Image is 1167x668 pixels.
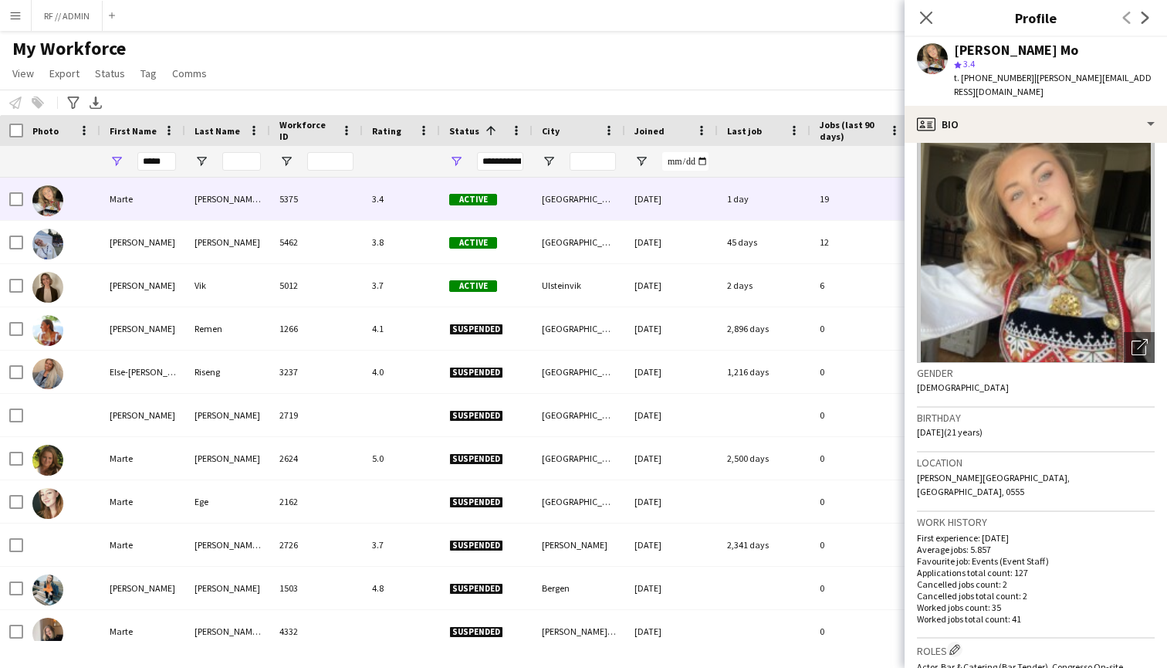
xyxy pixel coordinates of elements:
[625,264,718,307] div: [DATE]
[810,178,911,220] div: 19
[625,178,718,220] div: [DATE]
[100,221,185,263] div: [PERSON_NAME]
[100,307,185,350] div: [PERSON_NAME]
[810,437,911,480] div: 0
[449,497,503,508] span: Suspended
[917,642,1155,658] h3: Roles
[727,125,762,137] span: Last job
[270,178,363,220] div: 5375
[32,618,63,649] img: Marte Enberg Dahl
[32,229,63,259] img: Marte Sofie Rossavik
[662,152,709,171] input: Joined Filter Input
[270,221,363,263] div: 5462
[533,437,625,480] div: [GEOGRAPHIC_DATA]
[110,154,123,168] button: Open Filter Menu
[100,567,185,609] div: [PERSON_NAME]
[270,307,363,350] div: 1266
[718,264,810,307] div: 2 days
[718,351,810,393] div: 1,216 days
[100,264,185,307] div: [PERSON_NAME]
[185,307,270,350] div: Remen
[625,567,718,609] div: [DATE]
[185,178,270,220] div: [PERSON_NAME] Mo
[270,437,363,480] div: 2624
[533,178,625,220] div: [GEOGRAPHIC_DATA]
[810,610,911,653] div: 0
[372,125,401,137] span: Rating
[32,185,63,216] img: Marte Jensen Mo
[270,524,363,566] div: 2726
[917,590,1155,602] p: Cancelled jobs total count: 2
[542,154,556,168] button: Open Filter Menu
[625,307,718,350] div: [DATE]
[185,221,270,263] div: [PERSON_NAME]
[363,178,440,220] div: 3.4
[32,272,63,303] img: Marte Aarsand Vik
[222,152,261,171] input: Last Name Filter Input
[634,125,665,137] span: Joined
[279,119,335,142] span: Workforce ID
[12,66,34,80] span: View
[185,351,270,393] div: Riseng
[917,366,1155,380] h3: Gender
[820,119,883,142] span: Jobs (last 90 days)
[449,583,503,595] span: Suspended
[100,437,185,480] div: Marte
[917,411,1155,425] h3: Birthday
[917,426,983,438] span: [DATE] (21 years)
[905,106,1167,143] div: Bio
[32,575,63,605] img: Marte Elise Hemmingsen
[185,567,270,609] div: [PERSON_NAME]
[363,351,440,393] div: 4.0
[570,152,616,171] input: City Filter Input
[449,410,503,422] span: Suspended
[533,610,625,653] div: [PERSON_NAME] i [GEOGRAPHIC_DATA]
[449,125,479,137] span: Status
[810,264,911,307] div: 6
[172,66,207,80] span: Comms
[810,567,911,609] div: 0
[917,602,1155,613] p: Worked jobs count: 35
[634,154,648,168] button: Open Filter Menu
[625,351,718,393] div: [DATE]
[194,125,240,137] span: Last Name
[718,178,810,220] div: 1 day
[533,524,625,566] div: [PERSON_NAME]
[185,394,270,436] div: [PERSON_NAME]
[185,610,270,653] div: [PERSON_NAME] [PERSON_NAME]
[32,315,63,346] img: Else Marte Thue Remen
[917,381,1009,393] span: [DEMOGRAPHIC_DATA]
[718,437,810,480] div: 2,500 days
[32,125,59,137] span: Photo
[449,280,497,292] span: Active
[363,307,440,350] div: 4.1
[963,58,975,70] span: 3.4
[810,221,911,263] div: 12
[810,524,911,566] div: 0
[954,72,1152,97] span: | [PERSON_NAME][EMAIL_ADDRESS][DOMAIN_NAME]
[95,66,125,80] span: Status
[86,93,105,112] app-action-btn: Export XLSX
[917,532,1155,544] p: First experience: [DATE]
[954,72,1034,83] span: t. [PHONE_NUMBER]
[270,264,363,307] div: 5012
[625,480,718,523] div: [DATE]
[100,394,185,436] div: [PERSON_NAME]
[6,63,40,83] a: View
[185,437,270,480] div: [PERSON_NAME]
[100,351,185,393] div: Else-[PERSON_NAME]
[533,264,625,307] div: Ulsteinvik
[307,152,353,171] input: Workforce ID Filter Input
[270,351,363,393] div: 3237
[185,524,270,566] div: [PERSON_NAME] [PERSON_NAME]
[625,524,718,566] div: [DATE]
[270,610,363,653] div: 4332
[625,394,718,436] div: [DATE]
[194,154,208,168] button: Open Filter Menu
[270,394,363,436] div: 2719
[917,515,1155,529] h3: Work history
[917,131,1155,363] img: Crew avatar or photo
[533,567,625,609] div: Bergen
[449,453,503,465] span: Suspended
[363,524,440,566] div: 3.7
